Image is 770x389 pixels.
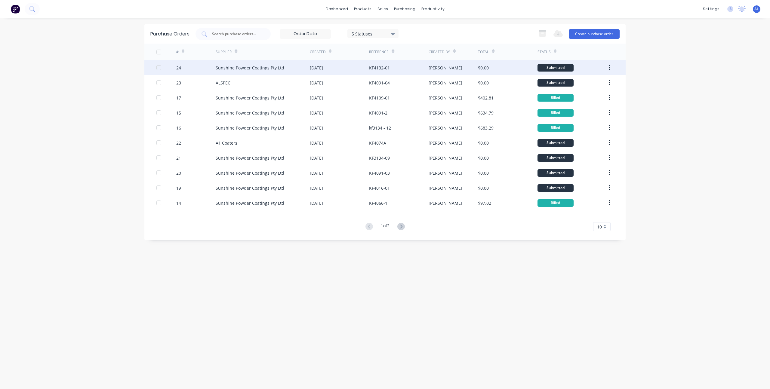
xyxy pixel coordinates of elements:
div: [DATE] [310,185,323,191]
div: [PERSON_NAME] [429,185,462,191]
div: Supplier [216,49,232,55]
div: $0.00 [478,80,489,86]
div: [PERSON_NAME] [429,110,462,116]
div: productivity [418,5,448,14]
div: [PERSON_NAME] [429,155,462,161]
div: 21 [176,155,181,161]
div: [DATE] [310,155,323,161]
div: Purchase Orders [150,30,189,38]
div: Created By [429,49,450,55]
div: Submitted [537,169,574,177]
div: KF4132-01 [369,65,390,71]
div: 24 [176,65,181,71]
div: Sunshine Powder Coatings Pty Ltd [216,110,284,116]
div: Created [310,49,326,55]
div: products [351,5,374,14]
div: $0.00 [478,65,489,71]
div: $0.00 [478,170,489,176]
div: KF4091-03 [369,170,390,176]
div: $97.02 [478,200,491,206]
div: Submitted [537,184,574,192]
div: [DATE] [310,110,323,116]
input: Order Date [280,29,331,38]
div: Sunshine Powder Coatings Pty Ltd [216,125,284,131]
div: 23 [176,80,181,86]
div: Total [478,49,489,55]
div: [DATE] [310,65,323,71]
div: kf3134 - 12 [369,125,391,131]
div: Sunshine Powder Coatings Pty Ltd [216,95,284,101]
div: [PERSON_NAME] [429,95,462,101]
div: [PERSON_NAME] [429,65,462,71]
div: 19 [176,185,181,191]
div: [PERSON_NAME] [429,170,462,176]
div: 22 [176,140,181,146]
div: [DATE] [310,170,323,176]
div: [PERSON_NAME] [429,200,462,206]
div: Sunshine Powder Coatings Pty Ltd [216,170,284,176]
div: 1 of 2 [381,222,390,231]
div: settings [700,5,722,14]
div: Billed [537,199,574,207]
div: Submitted [537,64,574,72]
div: # [176,49,179,55]
div: Reference [369,49,389,55]
div: 14 [176,200,181,206]
div: KF4066-1 [369,200,387,206]
img: Factory [11,5,20,14]
div: [DATE] [310,125,323,131]
div: [PERSON_NAME] [429,80,462,86]
div: KF4016-01 [369,185,390,191]
div: Sunshine Powder Coatings Pty Ltd [216,155,284,161]
div: [DATE] [310,95,323,101]
div: $0.00 [478,140,489,146]
input: Search purchase orders... [211,31,261,37]
div: Sunshine Powder Coatings Pty Ltd [216,65,284,71]
div: KF3134-09 [369,155,390,161]
div: Sunshine Powder Coatings Pty Ltd [216,185,284,191]
div: Billed [537,124,574,132]
div: 15 [176,110,181,116]
div: $634.79 [478,110,494,116]
div: [DATE] [310,140,323,146]
div: Sunshine Powder Coatings Pty Ltd [216,200,284,206]
div: 16 [176,125,181,131]
span: 10 [597,224,602,230]
div: KF4091-2 [369,110,387,116]
div: 20 [176,170,181,176]
a: dashboard [323,5,351,14]
div: $402.81 [478,95,494,101]
div: 5 Statuses [352,30,395,37]
button: Create purchase order [569,29,620,39]
div: [PERSON_NAME] [429,125,462,131]
div: [PERSON_NAME] [429,140,462,146]
span: AL [754,6,759,12]
div: A1 Coaters [216,140,237,146]
div: sales [374,5,391,14]
div: Billed [537,94,574,102]
div: Submitted [537,139,574,147]
div: $0.00 [478,185,489,191]
div: $683.29 [478,125,494,131]
div: [DATE] [310,80,323,86]
div: Submitted [537,79,574,87]
div: ALSPEC [216,80,230,86]
div: Status [537,49,551,55]
div: KF4074A [369,140,386,146]
div: purchasing [391,5,418,14]
div: KF4109-01 [369,95,390,101]
div: KF4091-04 [369,80,390,86]
div: [DATE] [310,200,323,206]
div: Billed [537,109,574,117]
div: Submitted [537,154,574,162]
div: 17 [176,95,181,101]
div: $0.00 [478,155,489,161]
